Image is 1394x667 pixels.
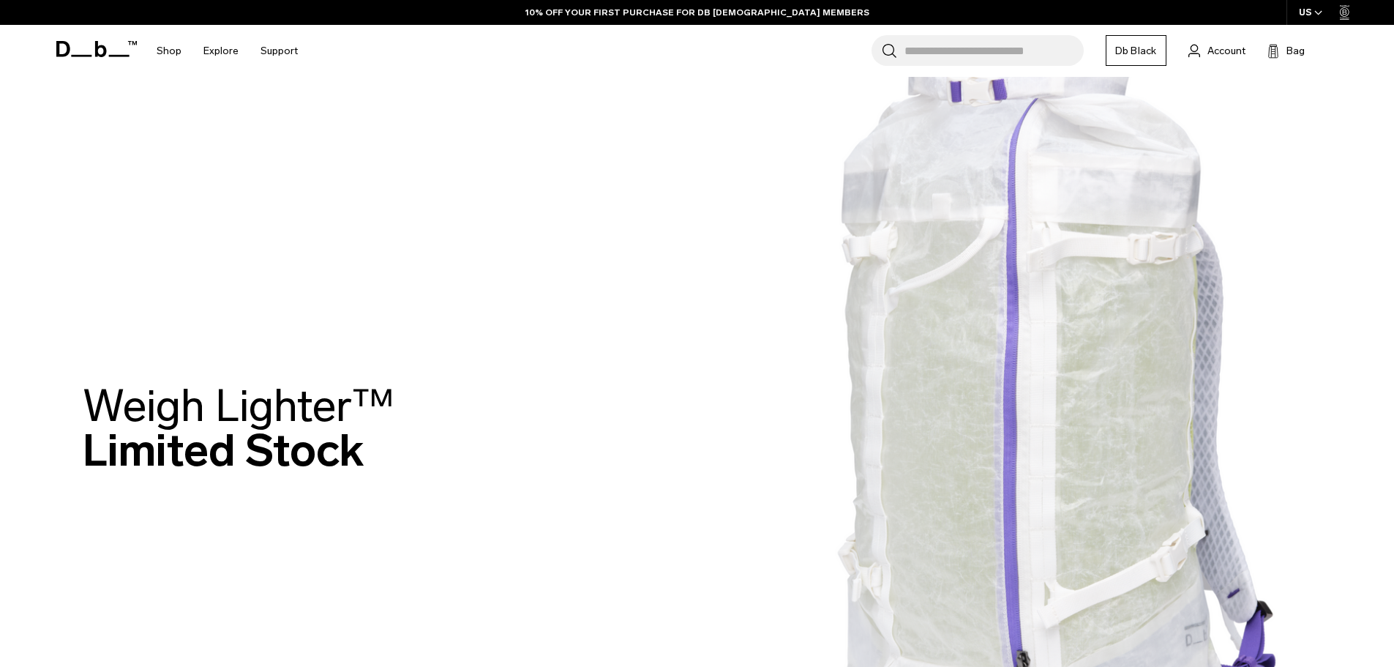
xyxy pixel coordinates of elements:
[1188,42,1245,59] a: Account
[261,25,298,77] a: Support
[83,379,394,433] span: Weigh Lighter™
[157,25,181,77] a: Shop
[83,384,394,473] h2: Limited Stock
[146,25,309,77] nav: Main Navigation
[525,6,869,19] a: 10% OFF YOUR FIRST PURCHASE FOR DB [DEMOGRAPHIC_DATA] MEMBERS
[1286,43,1305,59] span: Bag
[1267,42,1305,59] button: Bag
[203,25,239,77] a: Explore
[1207,43,1245,59] span: Account
[1106,35,1166,66] a: Db Black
